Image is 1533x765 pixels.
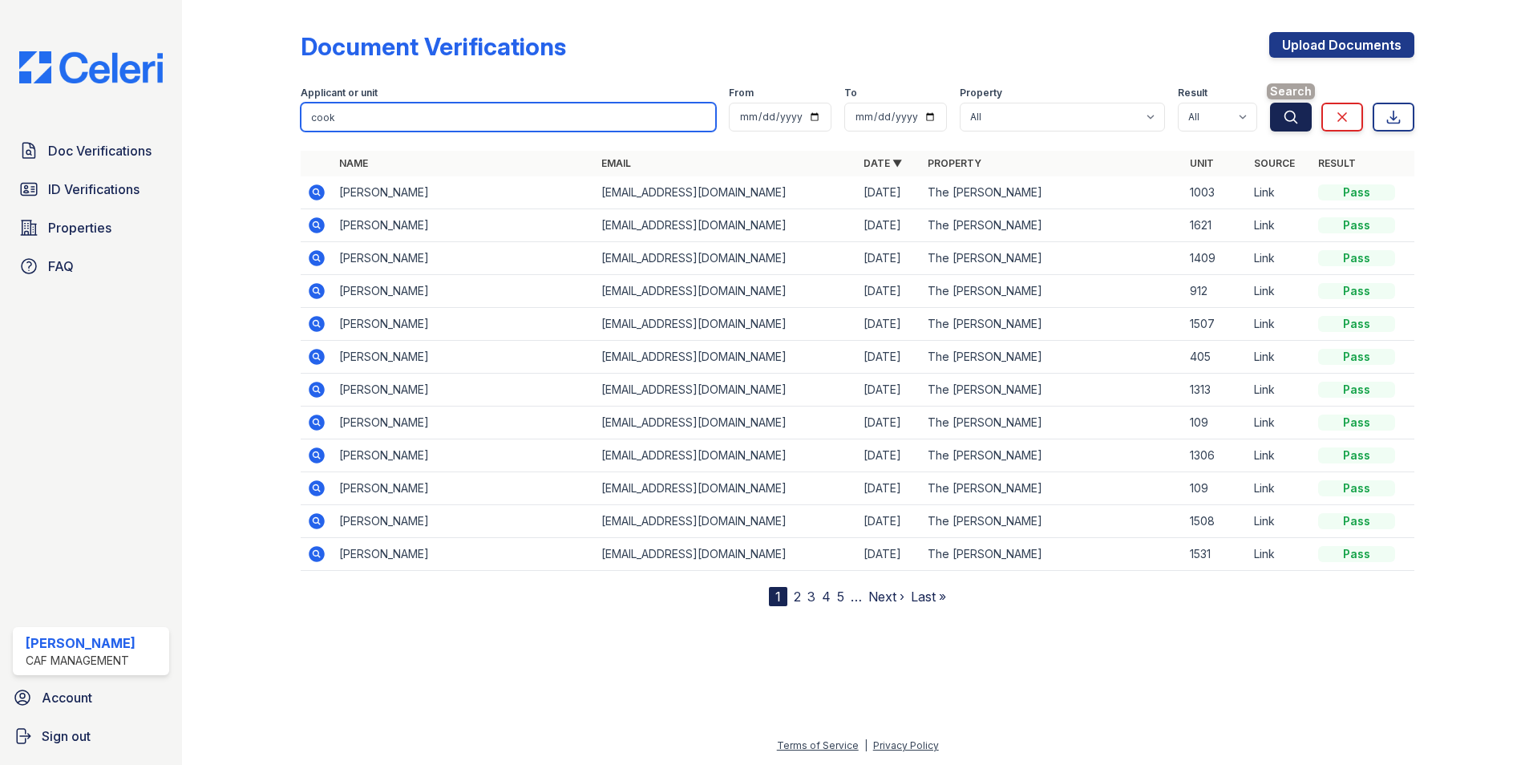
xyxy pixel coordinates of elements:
[333,407,595,439] td: [PERSON_NAME]
[822,589,831,605] a: 4
[807,589,815,605] a: 3
[1248,341,1312,374] td: Link
[1318,546,1395,562] div: Pass
[928,157,981,169] a: Property
[777,739,859,751] a: Terms of Service
[960,87,1002,99] label: Property
[1267,83,1315,99] span: Search
[6,720,176,752] button: Sign out
[1248,308,1312,341] td: Link
[1183,275,1248,308] td: 912
[921,209,1183,242] td: The [PERSON_NAME]
[1270,103,1312,132] button: Search
[595,505,857,538] td: [EMAIL_ADDRESS][DOMAIN_NAME]
[911,589,946,605] a: Last »
[729,87,754,99] label: From
[301,32,566,61] div: Document Verifications
[13,250,169,282] a: FAQ
[6,51,176,83] img: CE_Logo_Blue-a8612792a0a2168367f1c8372b55b34899dd931a85d93a1a3d3e32e68fde9ad4.png
[921,176,1183,209] td: The [PERSON_NAME]
[301,103,716,132] input: Search by name, email, or unit number
[1248,374,1312,407] td: Link
[857,538,921,571] td: [DATE]
[595,209,857,242] td: [EMAIL_ADDRESS][DOMAIN_NAME]
[921,275,1183,308] td: The [PERSON_NAME]
[1248,472,1312,505] td: Link
[769,587,787,606] div: 1
[595,407,857,439] td: [EMAIL_ADDRESS][DOMAIN_NAME]
[921,538,1183,571] td: The [PERSON_NAME]
[1318,184,1395,200] div: Pass
[1178,87,1207,99] label: Result
[333,341,595,374] td: [PERSON_NAME]
[857,308,921,341] td: [DATE]
[794,589,801,605] a: 2
[1183,209,1248,242] td: 1621
[1254,157,1295,169] a: Source
[6,682,176,714] a: Account
[1248,242,1312,275] td: Link
[13,173,169,205] a: ID Verifications
[1183,308,1248,341] td: 1507
[48,180,140,199] span: ID Verifications
[333,308,595,341] td: [PERSON_NAME]
[1183,505,1248,538] td: 1508
[333,209,595,242] td: [PERSON_NAME]
[1183,242,1248,275] td: 1409
[857,275,921,308] td: [DATE]
[26,653,136,669] div: CAF Management
[13,212,169,244] a: Properties
[333,538,595,571] td: [PERSON_NAME]
[864,157,902,169] a: Date ▼
[1318,217,1395,233] div: Pass
[921,242,1183,275] td: The [PERSON_NAME]
[333,439,595,472] td: [PERSON_NAME]
[333,242,595,275] td: [PERSON_NAME]
[1318,447,1395,463] div: Pass
[595,275,857,308] td: [EMAIL_ADDRESS][DOMAIN_NAME]
[595,439,857,472] td: [EMAIL_ADDRESS][DOMAIN_NAME]
[1248,538,1312,571] td: Link
[1183,374,1248,407] td: 1313
[921,505,1183,538] td: The [PERSON_NAME]
[1183,538,1248,571] td: 1531
[857,242,921,275] td: [DATE]
[921,308,1183,341] td: The [PERSON_NAME]
[1183,407,1248,439] td: 109
[921,341,1183,374] td: The [PERSON_NAME]
[1183,439,1248,472] td: 1306
[595,472,857,505] td: [EMAIL_ADDRESS][DOMAIN_NAME]
[921,407,1183,439] td: The [PERSON_NAME]
[1318,415,1395,431] div: Pass
[921,472,1183,505] td: The [PERSON_NAME]
[1269,32,1414,58] a: Upload Documents
[1248,275,1312,308] td: Link
[857,407,921,439] td: [DATE]
[1318,349,1395,365] div: Pass
[1318,382,1395,398] div: Pass
[333,374,595,407] td: [PERSON_NAME]
[857,176,921,209] td: [DATE]
[595,374,857,407] td: [EMAIL_ADDRESS][DOMAIN_NAME]
[873,739,939,751] a: Privacy Policy
[1248,209,1312,242] td: Link
[844,87,857,99] label: To
[1183,176,1248,209] td: 1003
[921,439,1183,472] td: The [PERSON_NAME]
[921,374,1183,407] td: The [PERSON_NAME]
[333,275,595,308] td: [PERSON_NAME]
[42,688,92,707] span: Account
[1318,250,1395,266] div: Pass
[301,87,378,99] label: Applicant or unit
[864,739,868,751] div: |
[595,341,857,374] td: [EMAIL_ADDRESS][DOMAIN_NAME]
[1318,283,1395,299] div: Pass
[1248,439,1312,472] td: Link
[857,439,921,472] td: [DATE]
[595,538,857,571] td: [EMAIL_ADDRESS][DOMAIN_NAME]
[42,727,91,746] span: Sign out
[1318,316,1395,332] div: Pass
[1318,157,1356,169] a: Result
[868,589,904,605] a: Next ›
[595,242,857,275] td: [EMAIL_ADDRESS][DOMAIN_NAME]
